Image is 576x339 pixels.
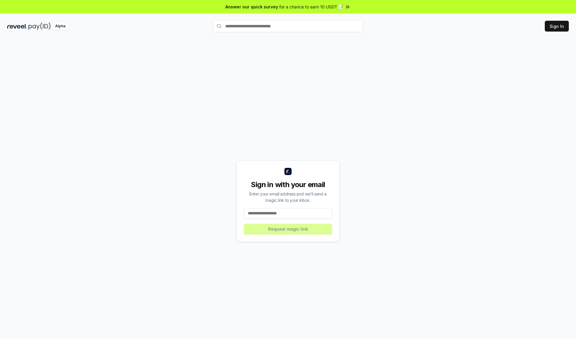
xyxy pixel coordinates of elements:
img: pay_id [28,23,51,30]
span: Answer our quick survey [225,4,278,10]
div: Sign in with your email [244,180,332,189]
div: Alpha [52,23,69,30]
img: logo_small [284,168,292,175]
img: reveel_dark [7,23,27,30]
button: Sign In [545,21,569,32]
div: Enter your email address and we’ll send a magic link to your inbox. [244,191,332,203]
span: for a chance to earn 10 USDT 📝 [279,4,343,10]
